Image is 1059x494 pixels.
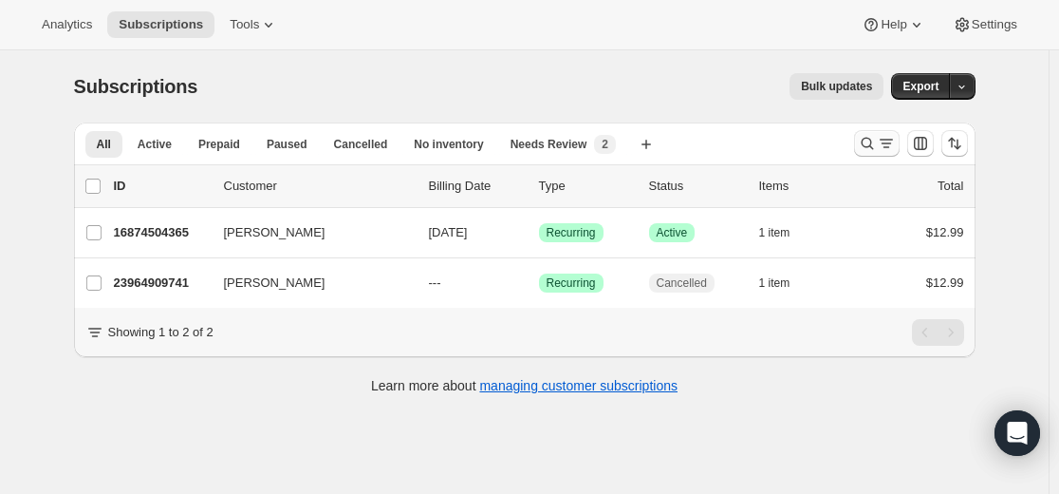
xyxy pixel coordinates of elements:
[114,223,209,242] p: 16874504365
[114,177,209,196] p: ID
[801,79,872,94] span: Bulk updates
[213,268,402,298] button: [PERSON_NAME]
[994,410,1040,456] div: Open Intercom Messenger
[114,274,209,293] p: 23964909741
[267,137,307,152] span: Paused
[511,137,587,152] span: Needs Review
[907,130,934,157] button: Customize table column order and visibility
[881,17,906,32] span: Help
[479,378,678,393] a: managing customer subscriptions
[42,17,92,32] span: Analytics
[138,137,172,152] span: Active
[334,137,388,152] span: Cancelled
[891,73,950,100] button: Export
[941,130,968,157] button: Sort the results
[657,275,707,291] span: Cancelled
[198,137,240,152] span: Prepaid
[371,376,678,395] p: Learn more about
[429,275,441,290] span: ---
[108,323,214,342] p: Showing 1 to 2 of 2
[759,275,790,291] span: 1 item
[972,17,1017,32] span: Settings
[547,225,596,240] span: Recurring
[926,225,964,239] span: $12.99
[649,177,744,196] p: Status
[854,130,900,157] button: Search and filter results
[941,11,1029,38] button: Settings
[926,275,964,290] span: $12.99
[429,225,468,239] span: [DATE]
[912,319,964,346] nav: Pagination
[414,137,483,152] span: No inventory
[902,79,938,94] span: Export
[938,177,963,196] p: Total
[114,219,964,246] div: 16874504365[PERSON_NAME][DATE]SuccessRecurringSuccessActive1 item$12.99
[759,219,811,246] button: 1 item
[218,11,289,38] button: Tools
[107,11,214,38] button: Subscriptions
[547,275,596,291] span: Recurring
[119,17,203,32] span: Subscriptions
[429,177,524,196] p: Billing Date
[850,11,937,38] button: Help
[631,131,661,158] button: Create new view
[539,177,634,196] div: Type
[224,274,325,293] span: [PERSON_NAME]
[230,17,259,32] span: Tools
[790,73,883,100] button: Bulk updates
[224,223,325,242] span: [PERSON_NAME]
[74,76,198,97] span: Subscriptions
[114,177,964,196] div: IDCustomerBilling DateTypeStatusItemsTotal
[759,177,854,196] div: Items
[657,225,688,240] span: Active
[213,218,402,248] button: [PERSON_NAME]
[224,177,414,196] p: Customer
[602,137,608,152] span: 2
[97,137,111,152] span: All
[759,270,811,296] button: 1 item
[30,11,103,38] button: Analytics
[114,270,964,296] div: 23964909741[PERSON_NAME]---SuccessRecurringCancelled1 item$12.99
[759,225,790,240] span: 1 item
